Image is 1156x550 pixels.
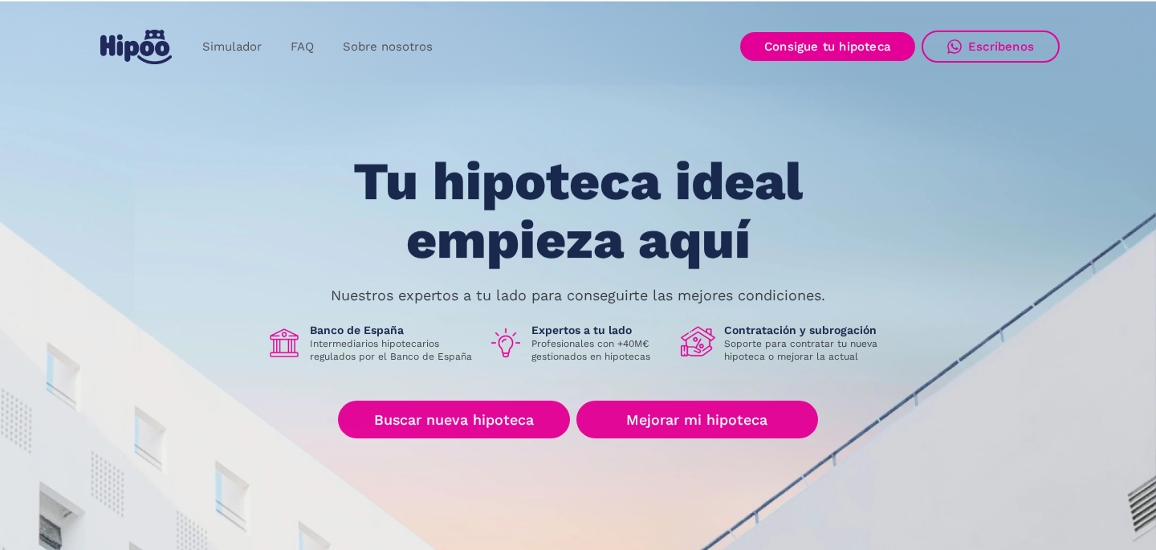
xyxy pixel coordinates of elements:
[531,323,668,337] h1: Expertos a tu lado
[96,23,175,71] a: home
[276,31,328,63] a: FAQ
[724,337,889,363] p: Soporte para contratar tu nueva hipoteca o mejorar la actual
[740,32,915,61] a: Consigue tu hipoteca
[724,323,889,337] h1: Contratación y subrogación
[338,401,570,438] a: Buscar nueva hipoteca
[310,323,475,337] h1: Banco de España
[331,289,825,302] p: Nuestros expertos a tu lado para conseguirte las mejores condiciones.
[531,337,668,363] p: Profesionales con +40M€ gestionados en hipotecas
[310,337,475,363] p: Intermediarios hipotecarios regulados por el Banco de España
[968,39,1034,54] div: Escríbenos
[188,31,276,63] a: Simulador
[328,31,447,63] a: Sobre nosotros
[274,153,882,269] h1: Tu hipoteca ideal empieza aquí
[922,31,1060,63] a: Escríbenos
[576,401,818,438] a: Mejorar mi hipoteca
